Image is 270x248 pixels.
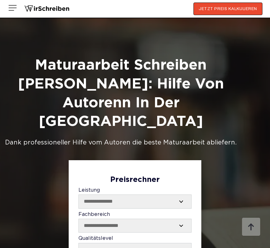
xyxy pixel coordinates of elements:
[79,195,191,208] select: Leistung
[5,56,237,131] h1: Maturaarbeit Schreiben [PERSON_NAME]: Hilfe von Autorenn in der [GEOGRAPHIC_DATA]
[79,219,191,232] select: Fachbereich
[193,3,262,15] button: JETZT PREIS KALKULIEREN
[24,4,70,14] img: logo wirschreiben
[78,212,192,233] label: Fachbereich
[242,218,261,237] img: button top
[78,188,192,209] label: Leistung
[78,176,192,184] div: Preisrechner
[8,3,18,13] img: Menu open
[5,138,237,148] div: Dank professioneller Hilfe vom Autoren die beste Maturaarbeit abliefern.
